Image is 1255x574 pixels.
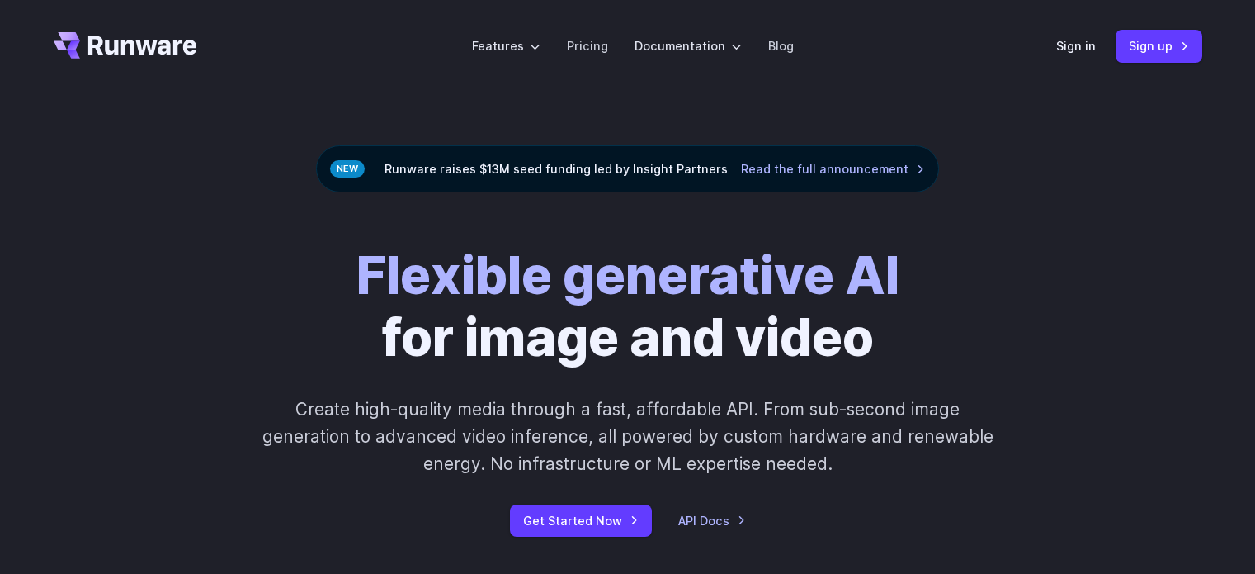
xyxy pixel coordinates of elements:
div: Runware raises $13M seed funding led by Insight Partners [316,145,939,192]
a: Read the full announcement [741,159,925,178]
a: Blog [768,36,794,55]
a: Get Started Now [510,505,652,537]
a: Pricing [567,36,608,55]
p: Create high-quality media through a fast, affordable API. From sub-second image generation to adv... [260,396,995,478]
a: API Docs [678,511,746,530]
label: Features [472,36,540,55]
h1: for image and video [356,245,899,369]
label: Documentation [635,36,742,55]
strong: Flexible generative AI [356,244,899,306]
a: Go to / [54,32,197,59]
a: Sign up [1116,30,1202,62]
a: Sign in [1056,36,1096,55]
